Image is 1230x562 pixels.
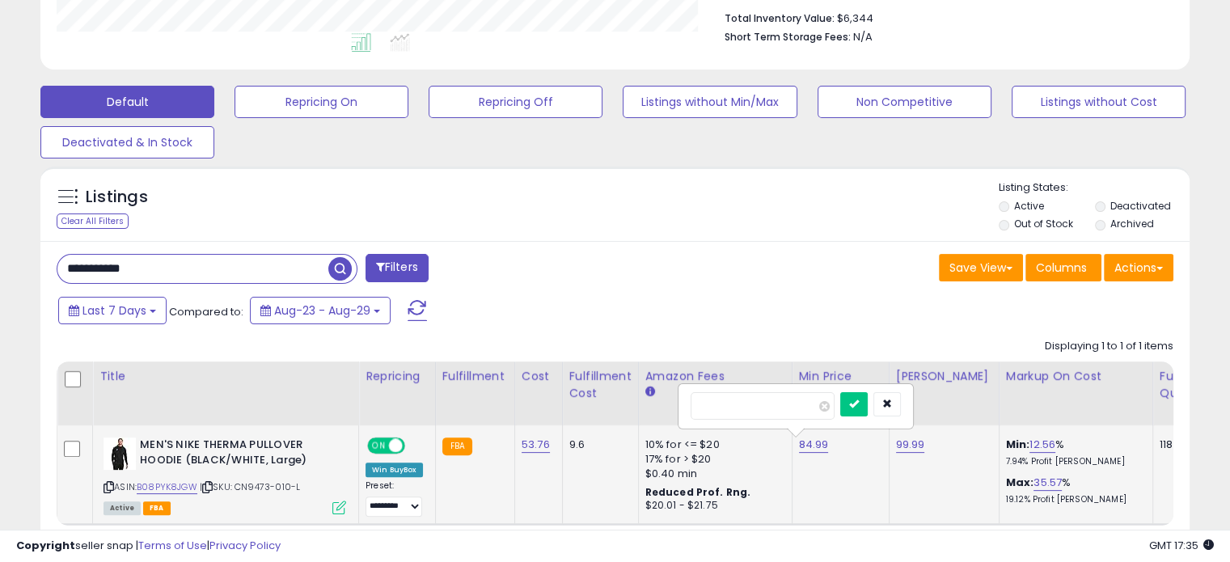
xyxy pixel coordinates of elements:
[1160,368,1215,402] div: Fulfillable Quantity
[369,439,389,453] span: ON
[104,501,141,515] span: All listings currently available for purchase on Amazon
[725,11,835,25] b: Total Inventory Value:
[725,7,1161,27] li: $6,344
[896,437,925,453] a: 99.99
[1104,254,1173,281] button: Actions
[1006,437,1140,467] div: %
[1006,437,1030,452] b: Min:
[1025,254,1101,281] button: Columns
[645,368,785,385] div: Amazon Fees
[725,30,851,44] b: Short Term Storage Fees:
[366,463,423,477] div: Win BuyBox
[104,437,136,470] img: 31ELlt2FIiL._SL40_.jpg
[16,538,75,553] strong: Copyright
[169,304,243,319] span: Compared to:
[1014,199,1044,213] label: Active
[939,254,1023,281] button: Save View
[569,368,632,402] div: Fulfillment Cost
[1012,86,1186,118] button: Listings without Cost
[366,254,429,282] button: Filters
[1006,475,1140,505] div: %
[522,368,556,385] div: Cost
[99,368,352,385] div: Title
[645,467,780,481] div: $0.40 min
[274,302,370,319] span: Aug-23 - Aug-29
[104,437,346,513] div: ASIN:
[86,186,148,209] h5: Listings
[522,437,550,453] a: 53.76
[1036,260,1087,276] span: Columns
[250,297,391,324] button: Aug-23 - Aug-29
[429,86,602,118] button: Repricing Off
[645,499,780,513] div: $20.01 - $21.75
[1110,217,1153,230] label: Archived
[818,86,991,118] button: Non Competitive
[896,368,992,385] div: [PERSON_NAME]
[200,480,300,493] span: | SKU: CN9473-010-L
[57,213,129,229] div: Clear All Filters
[442,437,472,455] small: FBA
[1045,339,1173,354] div: Displaying 1 to 1 of 1 items
[645,485,751,499] b: Reduced Prof. Rng.
[366,480,423,517] div: Preset:
[137,480,197,494] a: B08PYK8JGW
[40,126,214,158] button: Deactivated & In Stock
[1110,199,1170,213] label: Deactivated
[1160,437,1210,452] div: 118
[40,86,214,118] button: Default
[138,538,207,553] a: Terms of Use
[82,302,146,319] span: Last 7 Days
[143,501,171,515] span: FBA
[1006,456,1140,467] p: 7.94% Profit [PERSON_NAME]
[999,361,1152,425] th: The percentage added to the cost of goods (COGS) that forms the calculator for Min & Max prices.
[235,86,408,118] button: Repricing On
[799,437,829,453] a: 84.99
[645,452,780,467] div: 17% for > $20
[58,297,167,324] button: Last 7 Days
[799,368,882,385] div: Min Price
[999,180,1190,196] p: Listing States:
[442,368,508,385] div: Fulfillment
[1149,538,1214,553] span: 2025-09-6 17:35 GMT
[1014,217,1073,230] label: Out of Stock
[645,437,780,452] div: 10% for <= $20
[1006,475,1034,490] b: Max:
[209,538,281,553] a: Privacy Policy
[1006,494,1140,505] p: 19.12% Profit [PERSON_NAME]
[623,86,797,118] button: Listings without Min/Max
[569,437,626,452] div: 9.6
[645,385,655,399] small: Amazon Fees.
[403,439,429,453] span: OFF
[16,539,281,554] div: seller snap | |
[1006,368,1146,385] div: Markup on Cost
[140,437,336,471] b: MEN'S NIKE THERMA PULLOVER HOODIE (BLACK/WHITE, Large)
[1029,437,1055,453] a: 12.56
[1033,475,1062,491] a: 35.57
[366,368,429,385] div: Repricing
[853,29,873,44] span: N/A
